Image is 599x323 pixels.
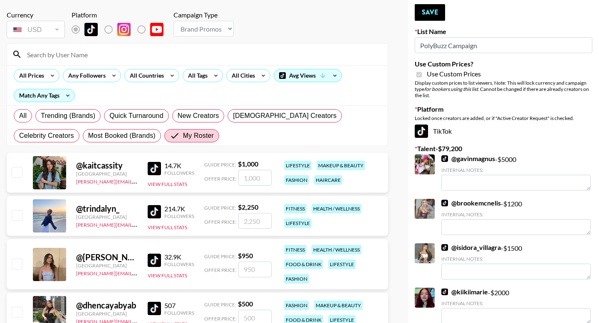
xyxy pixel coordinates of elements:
[284,161,312,170] div: lifestyle
[441,154,495,163] a: @gavinmagnus
[284,245,307,254] div: fitness
[22,48,383,61] input: Search by User Name
[441,243,591,279] div: - $ 1500
[424,86,478,92] em: for bookers using this list
[238,213,272,229] input: 2,250
[415,144,592,153] label: Talent - $ 79,200
[19,111,27,121] span: All
[148,181,187,187] button: View Full Stats
[328,259,356,269] div: lifestyle
[415,105,592,113] label: Platform
[441,256,591,262] div: Internal Notes:
[72,11,170,19] div: Platform
[8,22,63,37] div: USD
[76,269,239,277] a: [PERSON_NAME][EMAIL_ADDRESS][PERSON_NAME][DOMAIN_NAME]
[441,211,591,218] div: Internal Notes:
[441,154,591,191] div: - $ 5000
[415,27,592,36] label: List Name
[415,125,592,138] div: TikTok
[76,262,138,269] div: [GEOGRAPHIC_DATA]
[164,301,194,310] div: 507
[441,289,448,295] img: TikTok
[148,205,161,218] img: TikTok
[76,252,138,262] div: @ [PERSON_NAME]
[233,111,337,121] span: [DEMOGRAPHIC_DATA] Creators
[76,203,138,214] div: @ trindalyn_
[84,23,98,36] img: TikTok
[173,11,234,19] div: Campaign Type
[284,175,309,185] div: fashion
[183,131,214,141] span: My Roster
[238,170,272,186] input: 1,000
[238,262,272,277] input: 950
[441,300,591,306] div: Internal Notes:
[415,125,428,138] img: TikTok
[76,220,239,228] a: [PERSON_NAME][EMAIL_ADDRESS][PERSON_NAME][DOMAIN_NAME]
[178,111,219,121] span: New Creators
[441,199,501,207] a: @brookemcnelis
[148,224,187,230] button: View Full Stats
[164,253,194,261] div: 32.9K
[317,161,365,170] div: makeup & beauty
[125,69,166,82] div: All Countries
[204,316,237,322] span: Offer Price:
[238,300,253,308] strong: $ 500
[284,259,323,269] div: food & drink
[441,155,448,162] img: TikTok
[427,70,481,78] span: Use Custom Prices
[148,162,161,175] img: TikTok
[164,261,194,267] div: Followers
[441,244,448,251] img: TikTok
[204,301,236,308] span: Guide Price:
[227,69,257,82] div: All Cities
[204,161,236,168] span: Guide Price:
[150,23,163,36] img: YouTube
[7,11,65,19] div: Currency
[415,115,592,121] div: Locked once creators are added, or if "Active Creator Request" is checked.
[63,69,107,82] div: Any Followers
[238,203,258,211] strong: $ 2,250
[441,243,501,252] a: @isidora_villagra
[441,199,591,235] div: - $ 1200
[274,69,342,82] div: Avg Views
[284,301,309,310] div: fashion
[441,288,488,296] a: @kiikiimarie
[314,301,363,310] div: makeup & beauty
[76,214,138,220] div: [GEOGRAPHIC_DATA]
[164,310,194,316] div: Followers
[312,204,361,213] div: health / wellness
[238,252,253,259] strong: $ 950
[76,171,138,177] div: [GEOGRAPHIC_DATA]
[164,213,194,219] div: Followers
[204,267,237,273] span: Offer Price:
[312,245,361,254] div: health / wellness
[117,23,131,36] img: Instagram
[14,69,46,82] div: All Prices
[164,170,194,176] div: Followers
[415,60,592,68] label: Use Custom Prices?
[76,311,138,317] div: [GEOGRAPHIC_DATA]
[183,69,209,82] div: All Tags
[415,4,445,21] button: Save
[76,177,239,185] a: [PERSON_NAME][EMAIL_ADDRESS][PERSON_NAME][DOMAIN_NAME]
[204,205,236,211] span: Guide Price:
[148,302,161,315] img: TikTok
[314,175,342,185] div: haircare
[76,160,138,171] div: @ kaitcassity
[19,131,74,141] span: Celebrity Creators
[88,131,156,141] span: Most Booked (Brands)
[14,89,74,102] div: Match Any Tags
[164,205,194,213] div: 214.7K
[109,111,163,121] span: Quick Turnaround
[204,219,237,225] span: Offer Price:
[72,21,170,38] div: List locked to TikTok.
[238,160,258,168] strong: $ 1,000
[441,200,448,206] img: TikTok
[204,176,237,182] span: Offer Price:
[41,111,95,121] span: Trending (Brands)
[148,272,187,279] button: View Full Stats
[148,254,161,267] img: TikTok
[204,253,236,259] span: Guide Price:
[284,274,309,284] div: fashion
[415,80,592,98] div: Display custom prices to list viewers. Note: This will lock currency and campaign type . Cannot b...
